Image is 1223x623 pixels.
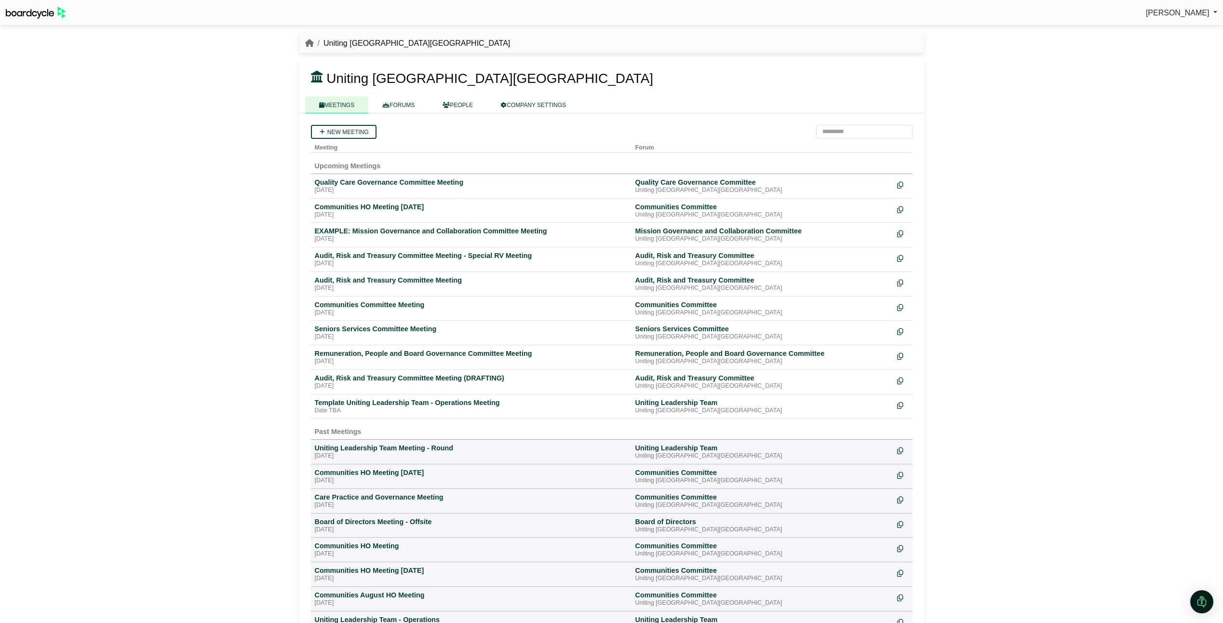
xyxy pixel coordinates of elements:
div: Make a copy [897,178,909,191]
a: Audit, Risk and Treasury Committee Uniting [GEOGRAPHIC_DATA][GEOGRAPHIC_DATA] [635,251,889,268]
a: Communities Committee Uniting [GEOGRAPHIC_DATA][GEOGRAPHIC_DATA] [635,493,889,509]
div: Uniting [GEOGRAPHIC_DATA][GEOGRAPHIC_DATA] [635,260,889,268]
a: Communities HO Meeting [DATE] [315,542,628,558]
div: Make a copy [897,517,909,530]
div: Open Intercom Messenger [1190,590,1213,613]
div: Uniting [GEOGRAPHIC_DATA][GEOGRAPHIC_DATA] [635,284,889,292]
div: Uniting [GEOGRAPHIC_DATA][GEOGRAPHIC_DATA] [635,550,889,558]
div: Communities August HO Meeting [315,591,628,599]
div: [DATE] [315,187,628,194]
a: Mission Governance and Collaboration Committee Uniting [GEOGRAPHIC_DATA][GEOGRAPHIC_DATA] [635,227,889,243]
div: [DATE] [315,235,628,243]
div: [DATE] [315,452,628,460]
a: Quality Care Governance Committee Meeting [DATE] [315,178,628,194]
div: [DATE] [315,575,628,582]
a: Communities HO Meeting [DATE] [DATE] [315,468,628,485]
a: Uniting Leadership Team Uniting [GEOGRAPHIC_DATA][GEOGRAPHIC_DATA] [635,398,889,415]
a: Audit, Risk and Treasury Committee Uniting [GEOGRAPHIC_DATA][GEOGRAPHIC_DATA] [635,276,889,292]
div: Make a copy [897,591,909,604]
div: Audit, Risk and Treasury Committee Meeting (DRAFTING) [315,374,628,382]
div: Communities Committee [635,542,889,550]
div: Make a copy [897,374,909,387]
span: Upcoming Meetings [315,162,381,170]
div: Communities HO Meeting [DATE] [315,566,628,575]
div: Quality Care Governance Committee Meeting [315,178,628,187]
div: Make a copy [897,251,909,264]
a: Uniting Leadership Team Uniting [GEOGRAPHIC_DATA][GEOGRAPHIC_DATA] [635,444,889,460]
a: Seniors Services Committee Meeting [DATE] [315,325,628,341]
div: Make a copy [897,468,909,481]
div: Uniting [GEOGRAPHIC_DATA][GEOGRAPHIC_DATA] [635,501,889,509]
a: Quality Care Governance Committee Uniting [GEOGRAPHIC_DATA][GEOGRAPHIC_DATA] [635,178,889,194]
a: Communities Committee Uniting [GEOGRAPHIC_DATA][GEOGRAPHIC_DATA] [635,300,889,317]
div: Make a copy [897,493,909,506]
div: Care Practice and Governance Meeting [315,493,628,501]
div: Make a copy [897,349,909,362]
div: Uniting Leadership Team [635,398,889,407]
a: Template Uniting Leadership Team - Operations Meeting Date TBA [315,398,628,415]
nav: breadcrumb [305,37,511,50]
div: [DATE] [315,382,628,390]
li: Uniting [GEOGRAPHIC_DATA][GEOGRAPHIC_DATA] [314,37,511,50]
div: Uniting [GEOGRAPHIC_DATA][GEOGRAPHIC_DATA] [635,477,889,485]
span: Past Meetings [315,428,362,435]
div: Uniting [GEOGRAPHIC_DATA][GEOGRAPHIC_DATA] [635,599,889,607]
span: Uniting [GEOGRAPHIC_DATA][GEOGRAPHIC_DATA] [326,71,653,86]
div: Communities Committee [635,566,889,575]
a: Communities HO Meeting [DATE] [DATE] [315,203,628,219]
div: Template Uniting Leadership Team - Operations Meeting [315,398,628,407]
div: Communities Committee [635,300,889,309]
div: [DATE] [315,260,628,268]
div: Communities Committee [635,468,889,477]
div: Audit, Risk and Treasury Committee [635,276,889,284]
div: Make a copy [897,325,909,338]
a: Communities Committee Uniting [GEOGRAPHIC_DATA][GEOGRAPHIC_DATA] [635,591,889,607]
div: Uniting [GEOGRAPHIC_DATA][GEOGRAPHIC_DATA] [635,382,889,390]
div: Mission Governance and Collaboration Committee [635,227,889,235]
div: Audit, Risk and Treasury Committee [635,374,889,382]
a: Communities Committee Meeting [DATE] [315,300,628,317]
div: Uniting [GEOGRAPHIC_DATA][GEOGRAPHIC_DATA] [635,575,889,582]
div: Communities Committee [635,591,889,599]
div: Uniting [GEOGRAPHIC_DATA][GEOGRAPHIC_DATA] [635,526,889,534]
div: Make a copy [897,227,909,240]
div: Audit, Risk and Treasury Committee Meeting - Special RV Meeting [315,251,628,260]
div: Seniors Services Committee [635,325,889,333]
div: Uniting [GEOGRAPHIC_DATA][GEOGRAPHIC_DATA] [635,452,889,460]
a: COMPANY SETTINGS [487,96,580,113]
a: Audit, Risk and Treasury Committee Meeting [DATE] [315,276,628,292]
a: [PERSON_NAME] [1146,7,1217,19]
div: Make a copy [897,398,909,411]
div: Uniting [GEOGRAPHIC_DATA][GEOGRAPHIC_DATA] [635,333,889,341]
div: Remuneration, People and Board Governance Committee [635,349,889,358]
div: Audit, Risk and Treasury Committee [635,251,889,260]
a: Communities Committee Uniting [GEOGRAPHIC_DATA][GEOGRAPHIC_DATA] [635,566,889,582]
div: Communities HO Meeting [DATE] [315,203,628,211]
div: Board of Directors Meeting - Offsite [315,517,628,526]
div: Uniting Leadership Team [635,444,889,452]
div: [DATE] [315,309,628,317]
div: Audit, Risk and Treasury Committee Meeting [315,276,628,284]
div: [DATE] [315,477,628,485]
div: Communities HO Meeting [DATE] [315,468,628,477]
img: BoardcycleBlackGreen-aaafeed430059cb809a45853b8cf6d952af9d84e6e89e1f1685b34bfd5cb7d64.svg [6,7,66,19]
a: Remuneration, People and Board Governance Committee Meeting [DATE] [315,349,628,366]
div: Uniting [GEOGRAPHIC_DATA][GEOGRAPHIC_DATA] [635,358,889,366]
a: Care Practice and Governance Meeting [DATE] [315,493,628,509]
div: Communities Committee [635,203,889,211]
div: Make a copy [897,276,909,289]
div: [DATE] [315,550,628,558]
a: Communities August HO Meeting [DATE] [315,591,628,607]
a: MEETINGS [305,96,369,113]
div: Uniting [GEOGRAPHIC_DATA][GEOGRAPHIC_DATA] [635,407,889,415]
div: Make a copy [897,444,909,457]
div: Communities Committee Meeting [315,300,628,309]
a: EXAMPLE: Mission Governance and Collaboration Committee Meeting [DATE] [315,227,628,243]
th: Forum [632,139,893,153]
a: New meeting [311,125,376,139]
div: Uniting [GEOGRAPHIC_DATA][GEOGRAPHIC_DATA] [635,187,889,194]
div: Quality Care Governance Committee [635,178,889,187]
div: Uniting [GEOGRAPHIC_DATA][GEOGRAPHIC_DATA] [635,309,889,317]
div: Make a copy [897,203,909,216]
div: [DATE] [315,284,628,292]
